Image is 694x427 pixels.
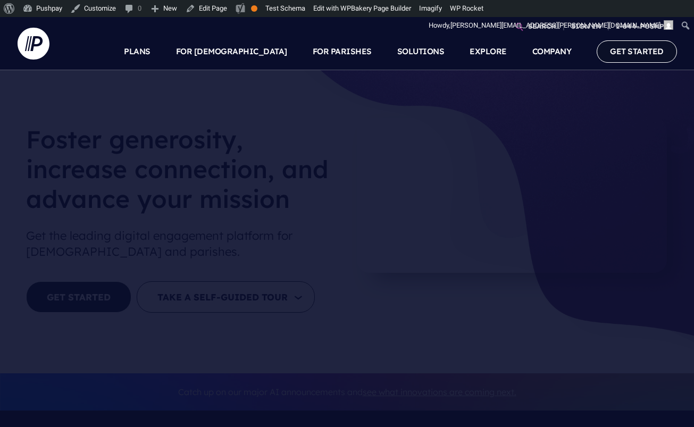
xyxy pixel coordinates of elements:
a: SOLUTIONS [397,33,445,70]
a: EXPLORE [470,33,507,70]
a: FOR PARISHES [313,33,372,70]
div: OK [251,5,257,12]
a: Howdy, [425,17,678,34]
a: PLANS [124,33,150,70]
span: [PERSON_NAME][EMAIL_ADDRESS][PERSON_NAME][DOMAIN_NAME] [450,21,660,29]
a: COMPANY [532,33,572,70]
a: GET STARTED [597,40,677,62]
a: FOR [DEMOGRAPHIC_DATA] [176,33,287,70]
